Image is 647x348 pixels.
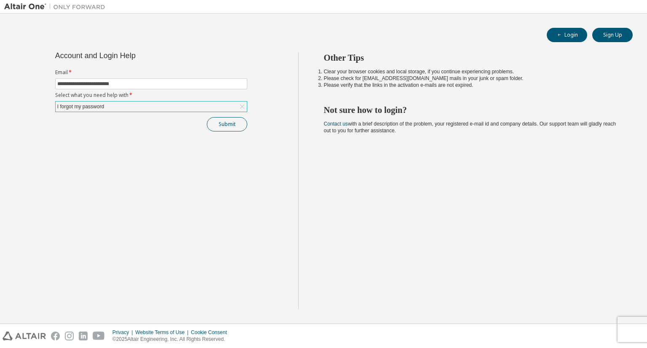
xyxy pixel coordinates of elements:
span: with a brief description of the problem, your registered e-mail id and company details. Our suppo... [324,121,616,134]
li: Please verify that the links in the activation e-mails are not expired. [324,82,618,88]
img: instagram.svg [65,332,74,340]
img: Altair One [4,3,110,11]
div: Website Terms of Use [135,329,191,336]
img: facebook.svg [51,332,60,340]
a: Contact us [324,121,348,127]
label: Email [55,69,247,76]
div: Cookie Consent [191,329,232,336]
label: Select what you need help with [55,92,247,99]
li: Clear your browser cookies and local storage, if you continue experiencing problems. [324,68,618,75]
div: I forgot my password [56,102,105,111]
button: Login [547,28,587,42]
p: © 2025 Altair Engineering, Inc. All Rights Reserved. [112,336,232,343]
button: Submit [207,117,247,131]
div: I forgot my password [56,102,247,112]
div: Privacy [112,329,135,336]
h2: Other Tips [324,52,618,63]
img: youtube.svg [93,332,105,340]
button: Sign Up [592,28,633,42]
h2: Not sure how to login? [324,104,618,115]
img: altair_logo.svg [3,332,46,340]
div: Account and Login Help [55,52,209,59]
img: linkedin.svg [79,332,88,340]
li: Please check for [EMAIL_ADDRESS][DOMAIN_NAME] mails in your junk or spam folder. [324,75,618,82]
